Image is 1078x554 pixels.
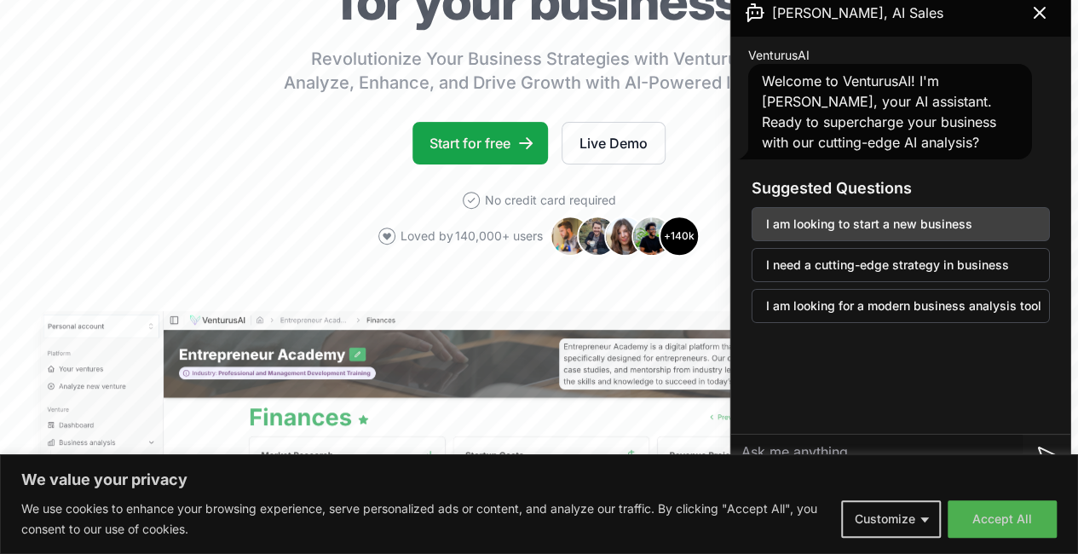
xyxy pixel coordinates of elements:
[631,216,672,257] img: Avatar 4
[841,500,941,538] button: Customize
[562,122,666,164] a: Live Demo
[577,216,618,257] img: Avatar 2
[752,176,1050,200] h3: Suggested Questions
[412,122,548,164] a: Start for free
[752,248,1050,282] button: I need a cutting-edge strategy in business
[948,500,1057,538] button: Accept All
[604,216,645,257] img: Avatar 3
[21,470,1057,490] p: We value your privacy
[752,207,1050,241] button: I am looking to start a new business
[550,216,591,257] img: Avatar 1
[752,289,1050,323] button: I am looking for a modern business analysis tool
[748,47,810,64] span: VenturusAI
[772,3,943,23] span: [PERSON_NAME], AI Sales
[21,499,828,540] p: We use cookies to enhance your browsing experience, serve personalized ads or content, and analyz...
[762,72,996,151] span: Welcome to VenturusAI! I'm [PERSON_NAME], your AI assistant. Ready to supercharge your business w...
